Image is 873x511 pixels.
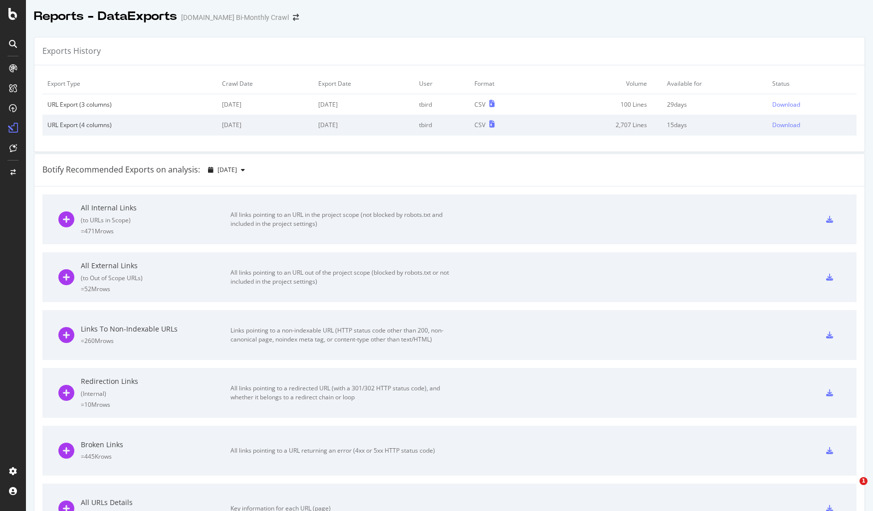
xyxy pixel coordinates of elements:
[47,121,212,129] div: URL Export (4 columns)
[81,203,230,213] div: All Internal Links
[81,324,230,334] div: Links To Non-Indexable URLs
[42,164,200,175] div: Botify Recommended Exports on analysis:
[81,389,230,398] div: ( Internal )
[772,100,800,109] div: Download
[181,12,289,22] div: [DOMAIN_NAME] Bi-Monthly Crawl
[81,452,230,461] div: = 445K rows
[81,376,230,386] div: Redirection Links
[860,477,868,485] span: 1
[47,100,212,109] div: URL Export (3 columns)
[414,94,469,115] td: tbird
[230,446,455,455] div: All links pointing to a URL returning an error (4xx or 5xx HTTP status code)
[414,115,469,135] td: tbird
[662,73,768,94] td: Available for
[313,115,414,135] td: [DATE]
[217,94,313,115] td: [DATE]
[218,166,237,174] span: 2025 Sep. 10th
[81,337,230,345] div: = 260M rows
[81,498,230,508] div: All URLs Details
[662,94,768,115] td: 29 days
[81,274,230,282] div: ( to Out of Scope URLs )
[204,162,249,178] button: [DATE]
[293,14,299,21] div: arrow-right-arrow-left
[81,400,230,409] div: = 10M rows
[826,447,833,454] div: csv-export
[474,121,485,129] div: CSV
[839,477,863,501] iframe: Intercom live chat
[772,100,852,109] a: Download
[81,227,230,235] div: = 471M rows
[772,121,852,129] a: Download
[217,115,313,135] td: [DATE]
[230,268,455,286] div: All links pointing to an URL out of the project scope (blocked by robots.txt or not included in t...
[826,389,833,396] div: csv-export
[826,274,833,281] div: csv-export
[230,326,455,344] div: Links pointing to a non-indexable URL (HTTP status code other than 200, non-canonical page, noind...
[81,261,230,271] div: All External Links
[81,216,230,224] div: ( to URLs in Scope )
[767,73,857,94] td: Status
[81,440,230,450] div: Broken Links
[230,384,455,402] div: All links pointing to a redirected URL (with a 301/302 HTTP status code), and whether it belongs ...
[469,73,541,94] td: Format
[230,210,455,228] div: All links pointing to an URL in the project scope (not blocked by robots.txt and included in the ...
[826,216,833,223] div: csv-export
[217,73,313,94] td: Crawl Date
[414,73,469,94] td: User
[826,332,833,339] div: csv-export
[81,285,230,293] div: = 52M rows
[474,100,485,109] div: CSV
[541,115,661,135] td: 2,707 Lines
[313,73,414,94] td: Export Date
[541,94,661,115] td: 100 Lines
[662,115,768,135] td: 15 days
[42,45,101,57] div: Exports History
[541,73,661,94] td: Volume
[34,8,177,25] div: Reports - DataExports
[313,94,414,115] td: [DATE]
[772,121,800,129] div: Download
[42,73,217,94] td: Export Type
